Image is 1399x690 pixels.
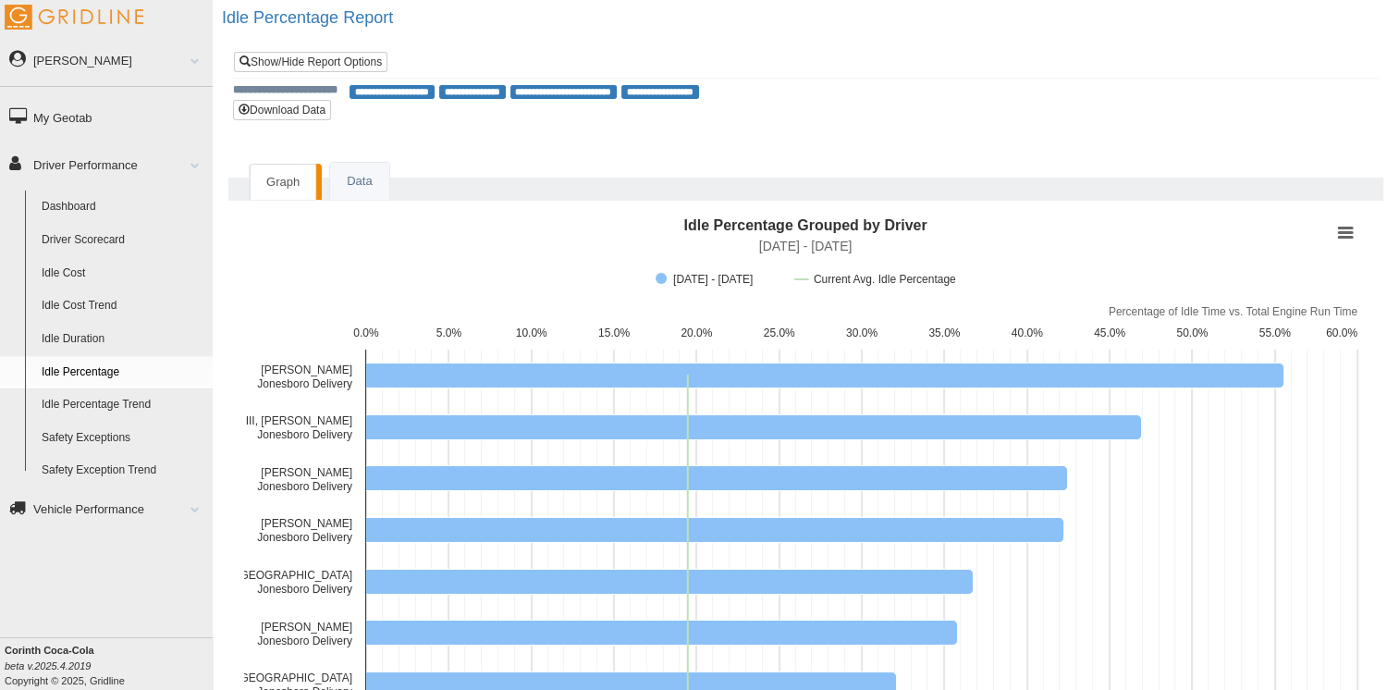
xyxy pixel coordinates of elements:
text: 40.0% [1012,327,1043,339]
a: Driver Scorecard [33,224,213,257]
text: 20.0% [681,327,712,339]
text: 10.0% [516,327,547,339]
div: Copyright © 2025, Gridline [5,643,213,688]
text: [PERSON_NAME] III, [PERSON_NAME] Jonesboro Delivery [152,414,352,441]
text: [PERSON_NAME] Jonesboro Delivery [257,517,352,544]
text: [PERSON_NAME], [GEOGRAPHIC_DATA] Jonesboro Delivery [140,569,352,596]
a: Graph [250,164,316,201]
button: Show Current Avg. Idle Percentage [795,273,956,286]
a: Show/Hide Report Options [234,52,387,72]
text: 45.0% [1094,327,1125,339]
b: Corinth Coca-Cola [5,645,94,656]
a: Idle Percentage [33,356,213,389]
text: 50.0% [1176,327,1208,339]
text: 0.0% [353,327,379,339]
text: Percentage of Idle Time vs. Total Engine Run Time [1109,305,1358,318]
button: Show 8/1/2025 - 8/31/2025 [656,273,776,286]
text: 60.0% [1326,327,1357,339]
text: 25.0% [764,327,795,339]
text: 30.0% [846,327,877,339]
a: Safety Exceptions [33,422,213,455]
path: Jefferson, Nakylun Jonesboro Delivery, 36.79. 8/1/2025 - 8/31/2025. [366,569,974,594]
a: Idle Cost [33,257,213,290]
a: Idle Percentage Trend [33,388,213,422]
text: Idle Percentage Grouped by Driver [683,217,927,233]
text: [PERSON_NAME] Jonesboro Delivery [257,466,352,493]
button: Download Data [233,100,331,120]
text: [PERSON_NAME] Jonesboro Delivery [257,363,352,390]
text: [PERSON_NAME] Jonesboro Delivery [257,621,352,647]
a: Idle Duration [33,323,213,356]
text: 55.0% [1259,327,1291,339]
text: 35.0% [928,327,960,339]
a: Data [330,163,388,201]
path: Johnson, Antavious Jonesboro Delivery, 55.6. 8/1/2025 - 8/31/2025. [366,363,1284,388]
path: Vail, Brayden Jonesboro Delivery, 42.5. 8/1/2025 - 8/31/2025. [366,465,1068,490]
path: Brigham, Henry Jonesboro Delivery, 35.81. 8/1/2025 - 8/31/2025. [366,620,958,645]
h2: Idle Percentage Report [222,9,1399,28]
text: 15.0% [598,327,630,339]
a: Safety Exception Trend [33,454,213,487]
text: [DATE] - [DATE] [759,239,853,253]
a: Idle Cost Trend [33,290,213,323]
img: Gridline [5,5,143,30]
i: beta v.2025.4.2019 [5,660,91,672]
path: Gant III, Andrew Jonesboro Delivery, 46.96. 8/1/2025 - 8/31/2025. [366,414,1142,439]
path: Tribble, Fred Jonesboro Delivery, 42.28. 8/1/2025 - 8/31/2025. [366,517,1064,542]
button: View chart menu, Idle Percentage Grouped by Driver [1332,220,1358,246]
a: Dashboard [33,191,213,224]
text: 5.0% [436,327,462,339]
